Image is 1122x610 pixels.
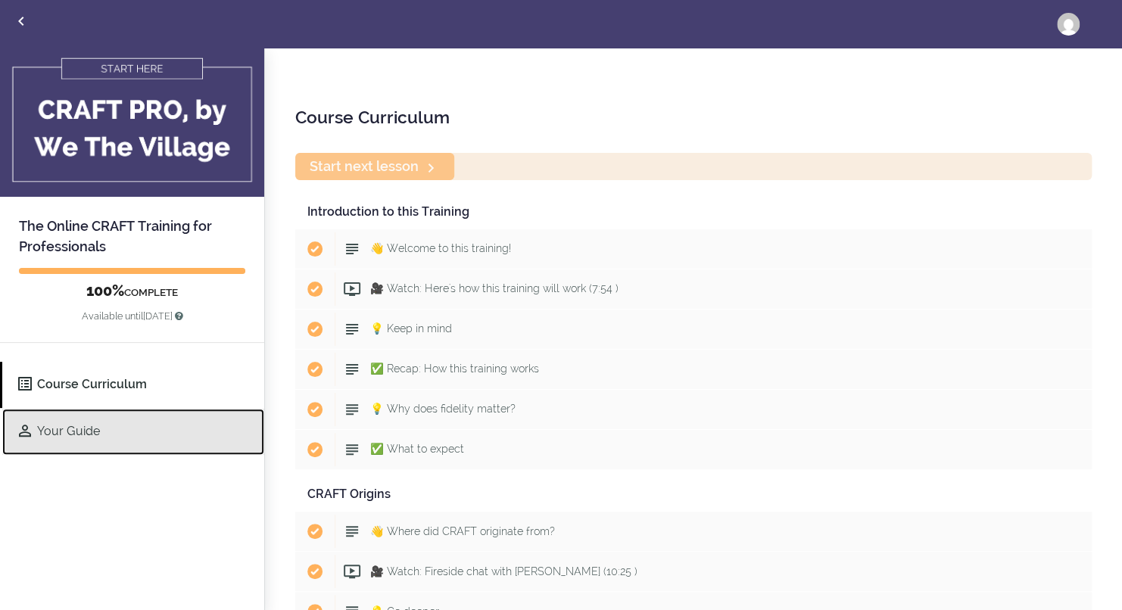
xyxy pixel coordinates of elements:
[295,350,335,389] span: Completed item
[295,229,1092,269] a: Completed item 👋 Welcome to this training!
[86,282,124,300] span: 100%
[295,350,1092,389] a: Completed item ✅ Recap: How this training works
[143,310,173,322] span: [DATE]
[2,362,264,408] a: Course Curriculum
[1057,13,1080,36] img: maureenm@hopeplacecentres.org
[19,282,245,323] div: COMPLETE
[295,195,1092,229] div: Introduction to this Training
[370,443,464,455] span: ✅ What to expect
[295,390,335,429] span: Completed item
[295,269,335,309] span: Completed item
[370,282,619,294] span: 🎥 Watch: Here's how this training will work (7:54 )
[370,565,637,577] span: 🎥 Watch: Fireside chat with [PERSON_NAME] (10:25 )
[1,1,42,45] a: Back to courses
[19,301,245,323] p: Available until
[295,310,335,349] span: Completed item
[295,552,1092,591] a: Completed item 🎥 Watch: Fireside chat with [PERSON_NAME] (10:25 )
[370,403,516,415] span: 💡 Why does fidelity matter?
[295,430,1092,469] a: Completed item ✅ What to expect
[295,552,335,591] span: Completed item
[295,478,1092,512] div: CRAFT Origins
[295,512,1092,551] a: Completed item 👋 Where did CRAFT originate from?
[295,430,335,469] span: Completed item
[295,310,1092,349] a: Completed item 💡 Keep in mind
[370,242,511,254] span: 👋 Welcome to this training!
[370,524,555,537] span: 👋 Where did CRAFT originate from?
[295,390,1092,429] a: Completed item 💡 Why does fidelity matter?
[12,12,30,30] svg: Back to courses
[370,363,539,375] span: ✅ Recap: How this training works
[295,512,335,551] span: Completed item
[295,269,1092,309] a: Completed item 🎥 Watch: Here's how this training will work (7:54 )
[2,409,264,455] a: Your Guide
[370,322,452,335] span: 💡 Keep in mind
[295,229,335,269] span: Completed item
[295,104,1092,130] h2: Course Curriculum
